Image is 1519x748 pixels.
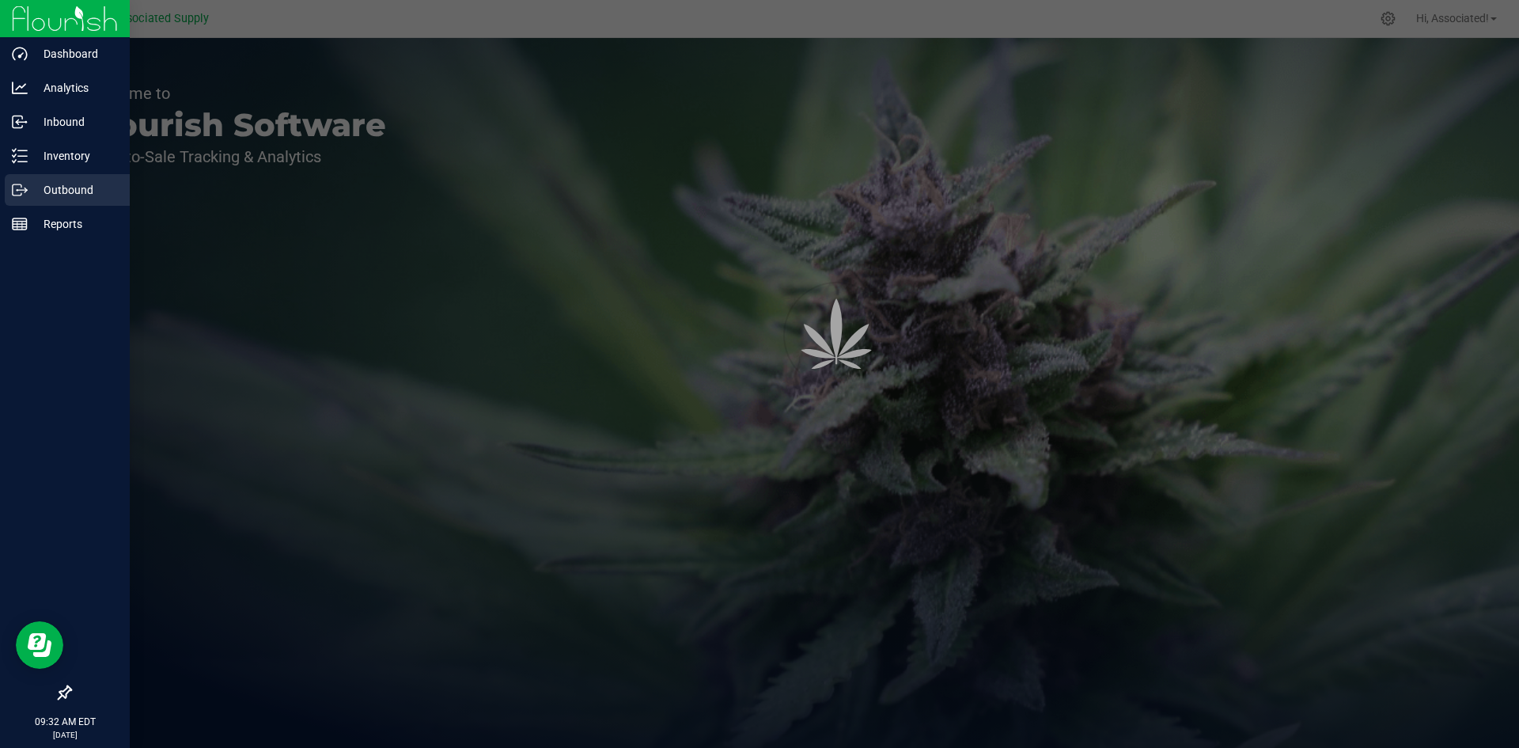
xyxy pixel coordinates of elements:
[12,182,28,198] inline-svg: Outbound
[16,621,63,669] iframe: Resource center
[28,146,123,165] p: Inventory
[28,44,123,63] p: Dashboard
[28,180,123,199] p: Outbound
[28,215,123,234] p: Reports
[12,216,28,232] inline-svg: Reports
[12,46,28,62] inline-svg: Dashboard
[28,112,123,131] p: Inbound
[12,114,28,130] inline-svg: Inbound
[12,148,28,164] inline-svg: Inventory
[7,729,123,741] p: [DATE]
[12,80,28,96] inline-svg: Analytics
[7,715,123,729] p: 09:32 AM EDT
[28,78,123,97] p: Analytics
